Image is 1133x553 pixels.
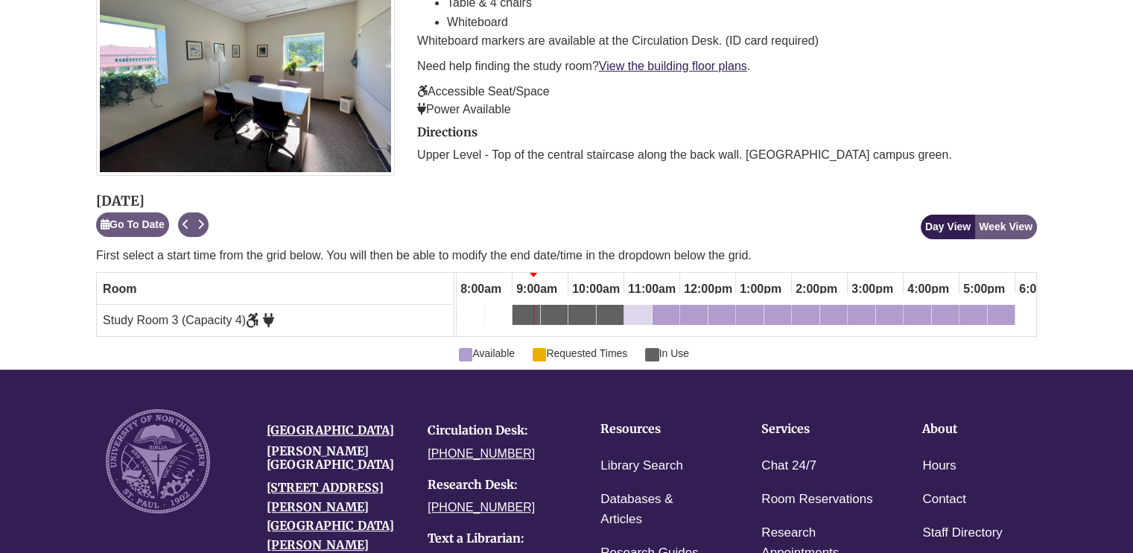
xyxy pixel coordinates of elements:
span: 9:00am [512,276,561,302]
a: 11:30am Friday, September 12, 2025 - Study Room 3 - Available [653,305,679,330]
p: Need help finding the study room? . [417,57,1037,75]
a: [STREET_ADDRESS][PERSON_NAME][GEOGRAPHIC_DATA][PERSON_NAME] [267,480,394,552]
a: 4:00pm Friday, September 12, 2025 - Study Room 3 - Available [904,305,931,330]
a: 3:00pm Friday, September 12, 2025 - Study Room 3 - Available [848,305,875,330]
a: 1:30pm Friday, September 12, 2025 - Study Room 3 - Available [764,305,791,330]
h4: Research Desk: [428,478,566,492]
a: Contact [922,489,966,511]
div: directions [417,126,1037,165]
button: Day View [921,215,975,239]
h4: About [922,423,1037,436]
h4: Services [761,423,876,436]
span: 12:00pm [680,276,736,302]
a: 9:00am Friday, September 12, 2025 - Study Room 3 - In Use [512,305,540,330]
span: 6:00pm [1015,276,1064,302]
a: 3:30pm Friday, September 12, 2025 - Study Room 3 - Available [876,305,903,330]
a: 12:30pm Friday, September 12, 2025 - Study Room 3 - Available [708,305,735,330]
p: Upper Level - Top of the central staircase along the back wall. [GEOGRAPHIC_DATA] campus green. [417,146,1037,164]
button: Go To Date [96,212,169,237]
a: 10:00am Friday, September 12, 2025 - Study Room 3 - In Use [568,305,596,330]
span: 3:00pm [848,276,897,302]
span: Room [103,282,136,295]
h4: Resources [600,423,715,436]
h4: Text a Librarian: [428,532,566,546]
span: Available [459,345,515,361]
a: 12:00pm Friday, September 12, 2025 - Study Room 3 - Available [680,305,708,330]
a: 9:30am Friday, September 12, 2025 - Study Room 3 - In Use [541,305,568,330]
a: Hours [922,455,956,477]
a: 2:00pm Friday, September 12, 2025 - Study Room 3 - Available [792,305,819,330]
a: Library Search [600,455,683,477]
p: Accessible Seat/Space Power Available [417,83,1037,118]
span: 2:00pm [792,276,841,302]
a: Databases & Articles [600,489,715,531]
a: Chat 24/7 [761,455,816,477]
a: 5:00pm Friday, September 12, 2025 - Study Room 3 - Available [959,305,987,330]
img: UNW seal [106,409,210,513]
button: Week View [974,215,1037,239]
a: Staff Directory [922,522,1002,544]
span: 1:00pm [736,276,785,302]
span: 8:00am [457,276,505,302]
p: Whiteboard markers are available at the Circulation Desk. (ID card required) [417,32,1037,50]
a: View the building floor plans [599,60,747,72]
h2: Directions [417,126,1037,139]
a: 2:30pm Friday, September 12, 2025 - Study Room 3 - Available [820,305,847,330]
h4: Circulation Desk: [428,424,566,437]
span: Study Room 3 (Capacity 4) [103,314,274,326]
span: In Use [645,345,689,361]
span: 4:00pm [904,276,953,302]
span: 11:00am [624,276,679,302]
button: Next [193,212,209,237]
li: Whiteboard [447,13,1037,32]
h2: [DATE] [96,194,209,209]
h4: [PERSON_NAME][GEOGRAPHIC_DATA] [267,445,405,471]
p: First select a start time from the grid below. You will then be able to modify the end date/time ... [96,247,1037,265]
a: Room Reservations [761,489,872,511]
a: [PHONE_NUMBER] [428,447,535,460]
span: 5:00pm [959,276,1009,302]
span: Requested Times [533,345,627,361]
a: [PHONE_NUMBER] [428,501,535,513]
a: 5:30pm Friday, September 12, 2025 - Study Room 3 - Available [988,305,1015,330]
a: 10:30am Friday, September 12, 2025 - Study Room 3 - In Use [597,305,623,330]
button: Previous [178,212,194,237]
a: 11:00am Friday, September 12, 2025 - Study Room 3 - Available [624,305,652,330]
a: [GEOGRAPHIC_DATA] [267,423,394,437]
a: 1:00pm Friday, September 12, 2025 - Study Room 3 - Available [736,305,764,330]
span: 10:00am [568,276,623,302]
a: 4:30pm Friday, September 12, 2025 - Study Room 3 - Available [932,305,959,330]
